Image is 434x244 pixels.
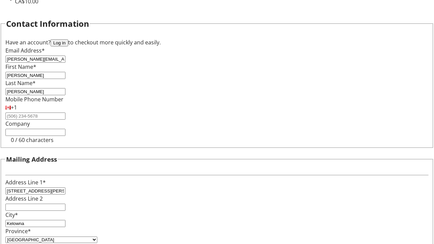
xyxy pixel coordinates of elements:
[5,120,30,127] label: Company
[11,136,54,144] tr-character-limit: 0 / 60 characters
[5,79,36,87] label: Last Name*
[6,155,57,164] h3: Mailing Address
[51,39,68,46] button: Log in
[5,113,65,120] input: (506) 234-5678
[5,220,65,227] input: City
[5,179,46,186] label: Address Line 1*
[5,195,43,202] label: Address Line 2
[5,63,36,70] label: First Name*
[5,211,18,219] label: City*
[5,38,429,46] div: Have an account? to checkout more quickly and easily.
[5,227,31,235] label: Province*
[6,18,89,30] h2: Contact Information
[5,96,63,103] label: Mobile Phone Number
[5,187,65,195] input: Address
[5,47,45,54] label: Email Address*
